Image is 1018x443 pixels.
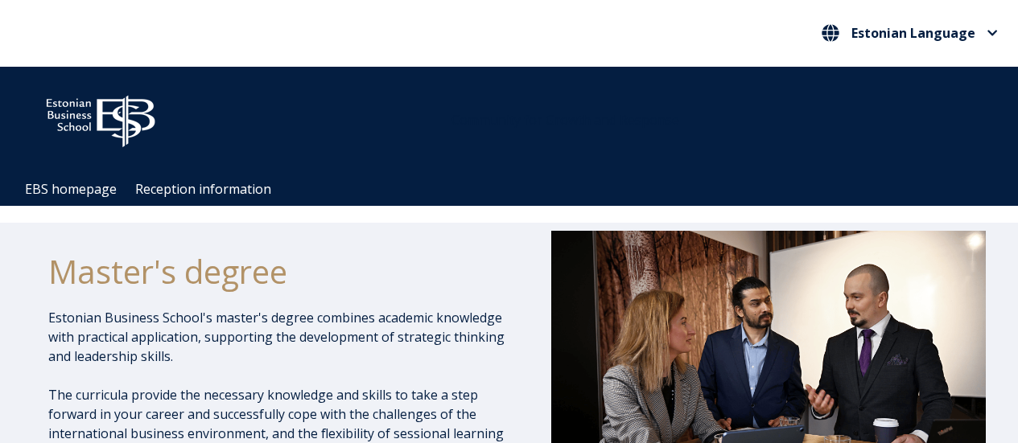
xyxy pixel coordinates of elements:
[818,20,1002,46] button: Estonian Language
[25,180,117,198] font: EBS homepage
[32,83,169,152] img: ebs_logo2016_white
[818,20,1002,47] nav: Choose your language
[451,111,679,129] font: Community for Growth and Response
[16,173,1018,206] div: Navigation Menu
[851,24,975,42] font: Estonian Language
[135,180,271,198] font: Reception information
[48,309,505,365] font: Estonian Business School's master's degree combines academic knowledge with practical application...
[48,249,287,293] font: Master's degree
